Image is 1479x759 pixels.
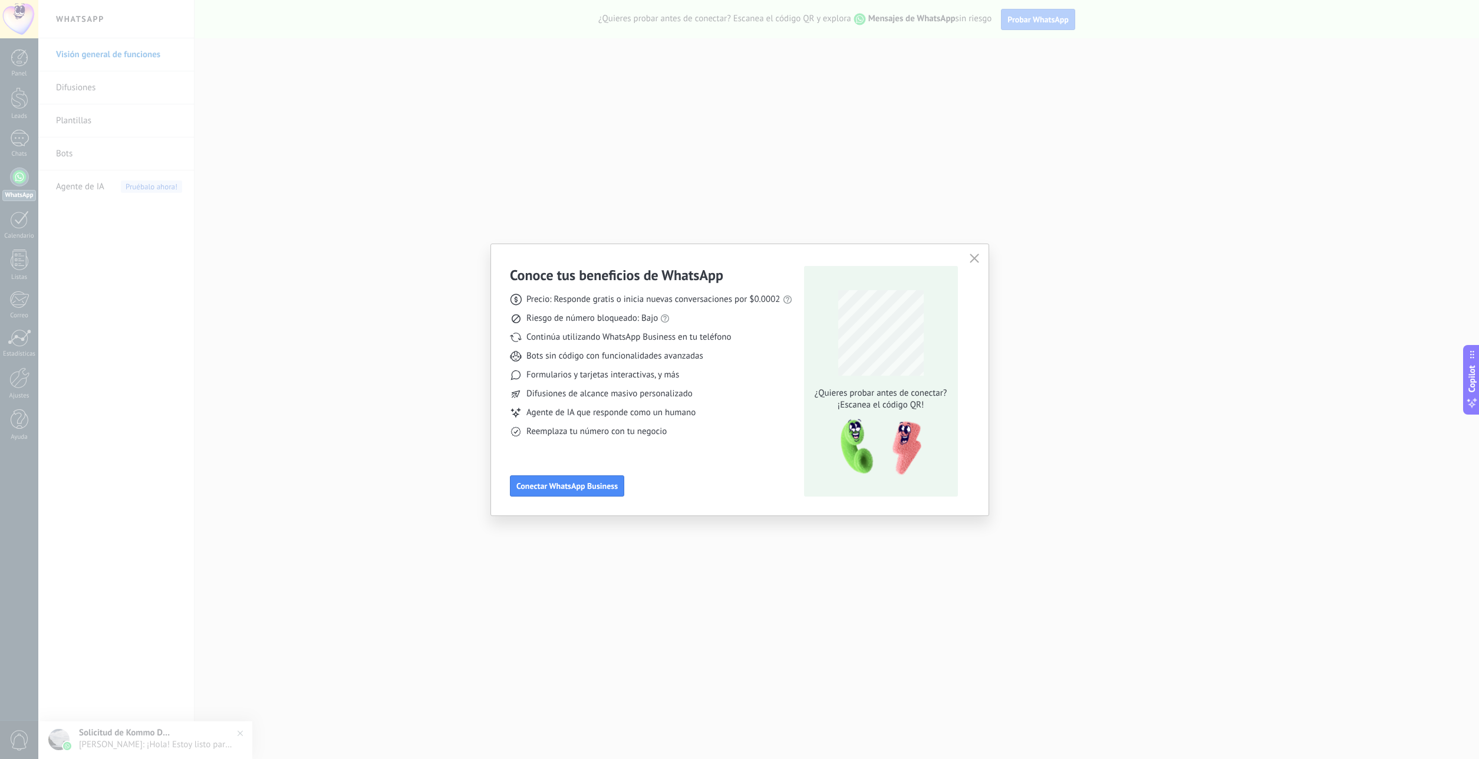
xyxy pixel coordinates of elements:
[526,388,693,400] span: Difusiones de alcance masivo personalizado
[1466,365,1478,392] span: Copilot
[526,331,731,343] span: Continúa utilizando WhatsApp Business en tu teléfono
[510,266,723,284] h3: Conoce tus beneficios de WhatsApp
[526,369,679,381] span: Formularios y tarjetas interactivas, y más
[516,482,618,490] span: Conectar WhatsApp Business
[831,416,924,479] img: qr-pic-1x.png
[526,294,780,305] span: Precio: Responde gratis o inicia nuevas conversaciones por $0.0002
[526,426,667,438] span: Reemplaza tu número con tu negocio
[526,407,696,419] span: Agente de IA que responde como un humano
[811,387,950,399] span: ¿Quieres probar antes de conectar?
[811,399,950,411] span: ¡Escanea el código QR!
[510,475,624,497] button: Conectar WhatsApp Business
[526,313,658,324] span: Riesgo de número bloqueado: Bajo
[526,350,703,362] span: Bots sin código con funcionalidades avanzadas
